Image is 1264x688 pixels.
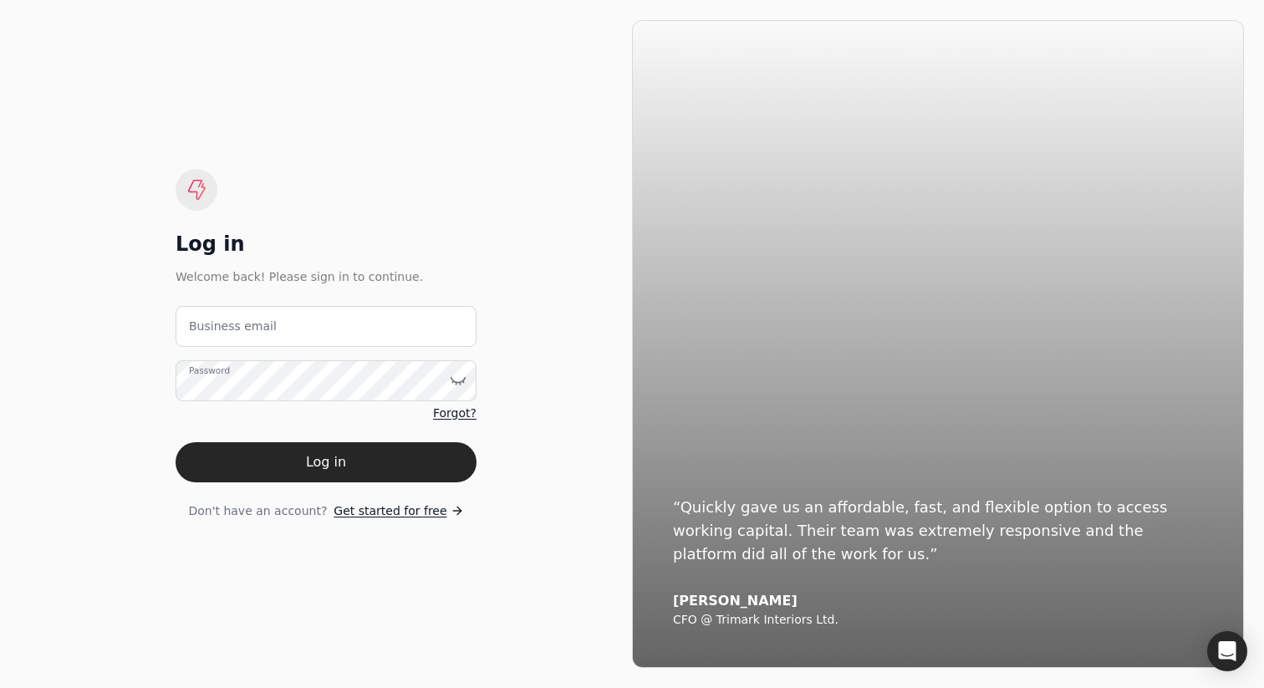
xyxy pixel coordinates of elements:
div: [PERSON_NAME] [673,593,1203,609]
label: Business email [189,318,277,335]
span: Don't have an account? [188,502,327,520]
div: “Quickly gave us an affordable, fast, and flexible option to access working capital. Their team w... [673,496,1203,566]
button: Log in [176,442,477,482]
a: Forgot? [433,405,477,422]
div: Welcome back! Please sign in to continue. [176,268,477,286]
div: Log in [176,231,477,257]
div: CFO @ Trimark Interiors Ltd. [673,613,1203,628]
a: Get started for free [334,502,463,520]
span: Get started for free [334,502,446,520]
div: Open Intercom Messenger [1207,631,1247,671]
label: Password [189,364,230,377]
